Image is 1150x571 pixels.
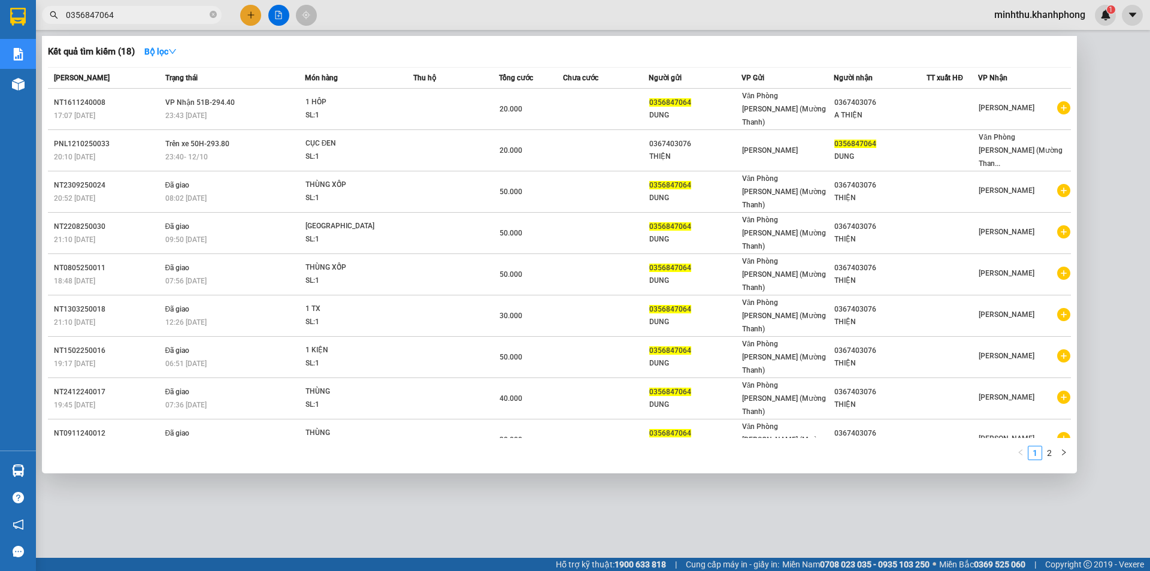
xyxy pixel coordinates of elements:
[1057,308,1070,321] span: plus-circle
[305,220,395,233] div: [GEOGRAPHIC_DATA]
[500,353,522,361] span: 50.000
[742,92,826,126] span: Văn Phòng [PERSON_NAME] (Mường Thanh)
[834,109,926,122] div: A THIỆN
[165,222,190,231] span: Đã giao
[978,74,1007,82] span: VP Nhận
[305,150,395,164] div: SL: 1
[50,11,58,19] span: search
[834,220,926,233] div: 0367403076
[305,261,395,274] div: THÙNG XỐP
[165,194,207,203] span: 08:02 [DATE]
[1057,446,1071,460] button: right
[54,386,162,398] div: NT2412240017
[927,74,963,82] span: TT xuất HĐ
[834,140,876,148] span: 0356847064
[54,277,95,285] span: 18:48 [DATE]
[500,105,522,113] span: 20.000
[305,96,395,109] div: 1 HÔP
[305,233,395,246] div: SL: 1
[54,401,95,409] span: 19:45 [DATE]
[834,316,926,328] div: THIỆN
[649,388,691,396] span: 0356847064
[12,48,25,61] img: solution-icon
[1057,225,1070,238] span: plus-circle
[165,401,207,409] span: 07:36 [DATE]
[649,346,691,355] span: 0356847064
[54,262,162,274] div: NT0805250011
[834,74,873,82] span: Người nhận
[13,492,24,503] span: question-circle
[649,264,691,272] span: 0356847064
[834,398,926,411] div: THIỆN
[54,345,162,357] div: NT1502250016
[834,96,926,109] div: 0367403076
[135,42,186,61] button: Bộ lọcdown
[979,133,1063,168] span: Văn Phòng [PERSON_NAME] (Mường Than...
[305,344,395,357] div: 1 KIỆN
[305,316,395,329] div: SL: 1
[742,340,826,374] span: Văn Phòng [PERSON_NAME] (Mường Thanh)
[742,381,826,416] span: Văn Phòng [PERSON_NAME] (Mường Thanh)
[54,153,95,161] span: 20:10 [DATE]
[834,303,926,316] div: 0367403076
[165,305,190,313] span: Đã giao
[54,427,162,440] div: NT0911240012
[649,357,741,370] div: DUNG
[1013,446,1028,460] li: Previous Page
[742,74,764,82] span: VP Gửi
[979,186,1034,195] span: [PERSON_NAME]
[13,546,24,557] span: message
[165,153,208,161] span: 23:40 - 12/10
[1060,449,1067,456] span: right
[54,359,95,368] span: 19:17 [DATE]
[649,109,741,122] div: DUNG
[979,434,1034,443] span: [PERSON_NAME]
[500,146,522,155] span: 20.000
[305,357,395,370] div: SL: 1
[54,194,95,203] span: 20:52 [DATE]
[165,359,207,368] span: 06:51 [DATE]
[165,264,190,272] span: Đã giao
[649,150,741,163] div: THIỆN
[1028,446,1042,460] li: 1
[305,303,395,316] div: 1 TX
[500,436,522,444] span: 30.000
[649,98,691,107] span: 0356847064
[12,464,25,477] img: warehouse-icon
[66,8,207,22] input: Tìm tên, số ĐT hoặc mã đơn
[979,310,1034,319] span: [PERSON_NAME]
[649,398,741,411] div: DUNG
[54,96,162,109] div: NT1611240008
[165,346,190,355] span: Đã giao
[649,316,741,328] div: DUNG
[10,8,26,26] img: logo-vxr
[305,274,395,288] div: SL: 1
[305,385,395,398] div: THÙNG
[54,111,95,120] span: 17:07 [DATE]
[979,104,1034,112] span: [PERSON_NAME]
[54,235,95,244] span: 21:10 [DATE]
[649,222,691,231] span: 0356847064
[165,277,207,285] span: 07:56 [DATE]
[165,111,207,120] span: 23:43 [DATE]
[1057,101,1070,114] span: plus-circle
[165,235,207,244] span: 09:50 [DATE]
[834,386,926,398] div: 0367403076
[1057,184,1070,197] span: plus-circle
[54,74,110,82] span: [PERSON_NAME]
[649,274,741,287] div: DUNG
[500,312,522,320] span: 30.000
[48,46,135,58] h3: Kết quả tìm kiếm ( 18 )
[305,137,395,150] div: CỤC ĐEN
[54,318,95,327] span: 21:10 [DATE]
[1057,432,1070,445] span: plus-circle
[1057,349,1070,362] span: plus-circle
[834,274,926,287] div: THIỆN
[305,74,338,82] span: Món hàng
[834,233,926,246] div: THIỆN
[742,216,826,250] span: Văn Phòng [PERSON_NAME] (Mường Thanh)
[165,181,190,189] span: Đã giao
[834,192,926,204] div: THIỆN
[210,11,217,18] span: close-circle
[649,181,691,189] span: 0356847064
